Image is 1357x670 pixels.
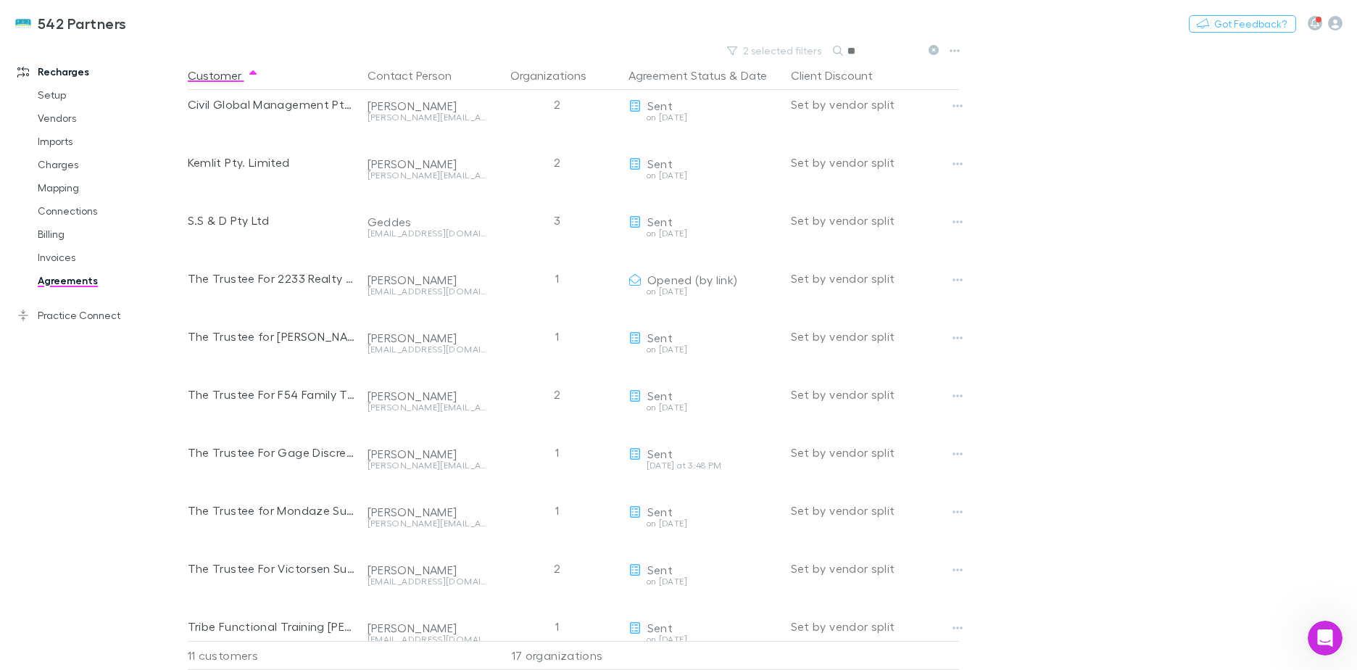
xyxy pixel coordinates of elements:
[368,519,486,528] div: [PERSON_NAME][EMAIL_ADDRESS][DOMAIN_NAME]
[791,307,959,365] div: Set by vendor split
[368,621,486,635] div: [PERSON_NAME]
[628,171,779,180] div: on [DATE]
[188,597,356,655] div: Tribe Functional Training [PERSON_NAME] Pty Ltd
[188,191,356,249] div: S.S & D Pty Ltd
[188,307,356,365] div: The Trustee for [PERSON_NAME] Super Fund
[188,75,356,133] div: Civil Global Management Pty Ltd
[368,403,486,412] div: [PERSON_NAME][EMAIL_ADDRESS][DOMAIN_NAME]
[3,60,196,83] a: Recharges
[23,199,196,223] a: Connections
[647,389,673,402] span: Sent
[23,83,196,107] a: Setup
[628,577,779,586] div: on [DATE]
[23,130,196,153] a: Imports
[628,229,779,238] div: on [DATE]
[368,635,486,644] div: [EMAIL_ADDRESS][DOMAIN_NAME]
[628,61,726,90] button: Agreement Status
[368,171,486,180] div: [PERSON_NAME][EMAIL_ADDRESS][DOMAIN_NAME]
[791,423,959,481] div: Set by vendor split
[368,505,486,519] div: [PERSON_NAME]
[791,539,959,597] div: Set by vendor split
[647,621,673,634] span: Sent
[492,423,623,481] div: 1
[647,157,673,170] span: Sent
[1189,15,1296,33] button: Got Feedback?
[188,641,362,670] div: 11 customers
[492,365,623,423] div: 2
[368,157,486,171] div: [PERSON_NAME]
[188,249,356,307] div: The Trustee For 2233 Realty Property Management Unit Trust
[741,61,767,90] button: Date
[492,191,623,249] div: 3
[647,273,738,286] span: Opened (by link)
[368,331,486,345] div: [PERSON_NAME]
[368,447,486,461] div: [PERSON_NAME]
[791,133,959,191] div: Set by vendor split
[368,99,486,113] div: [PERSON_NAME]
[38,15,127,32] h3: 542 Partners
[791,481,959,539] div: Set by vendor split
[791,597,959,655] div: Set by vendor split
[23,153,196,176] a: Charges
[188,133,356,191] div: Kemlit Pty. Limited
[23,223,196,246] a: Billing
[647,505,673,518] span: Sent
[628,461,779,470] div: [DATE] at 3:48 PM
[23,269,196,292] a: Agreements
[368,389,486,403] div: [PERSON_NAME]
[647,447,673,460] span: Sent
[492,481,623,539] div: 1
[510,61,604,90] button: Organizations
[1308,621,1343,655] iframe: Intercom live chat
[647,99,673,112] span: Sent
[368,215,486,229] div: Geddes
[628,519,779,528] div: on [DATE]
[720,42,830,59] button: 2 selected filters
[368,273,486,287] div: [PERSON_NAME]
[628,287,779,296] div: on [DATE]
[3,304,196,327] a: Practice Connect
[188,61,259,90] button: Customer
[628,61,779,90] div: &
[492,133,623,191] div: 2
[23,246,196,269] a: Invoices
[188,481,356,539] div: The Trustee for Mondaze Super Fund
[791,75,959,133] div: Set by vendor split
[188,423,356,481] div: The Trustee For Gage Discretionary Family Trust
[23,176,196,199] a: Mapping
[791,365,959,423] div: Set by vendor split
[368,345,486,354] div: [EMAIL_ADDRESS][DOMAIN_NAME]
[492,75,623,133] div: 2
[368,229,486,238] div: [EMAIL_ADDRESS][DOMAIN_NAME]
[492,539,623,597] div: 2
[791,249,959,307] div: Set by vendor split
[368,61,469,90] button: Contact Person
[492,249,623,307] div: 1
[791,61,890,90] button: Client Discount
[647,215,673,228] span: Sent
[791,191,959,249] div: Set by vendor split
[6,6,136,41] a: 542 Partners
[368,113,486,122] div: [PERSON_NAME][EMAIL_ADDRESS][DOMAIN_NAME]
[492,307,623,365] div: 1
[647,331,673,344] span: Sent
[628,113,779,122] div: on [DATE]
[492,641,623,670] div: 17 organizations
[368,461,486,470] div: [PERSON_NAME][EMAIL_ADDRESS][DOMAIN_NAME]
[647,563,673,576] span: Sent
[188,365,356,423] div: The Trustee For F54 Family Trust
[14,15,32,32] img: 542 Partners's Logo
[368,577,486,586] div: [EMAIL_ADDRESS][DOMAIN_NAME]
[492,597,623,655] div: 1
[23,107,196,130] a: Vendors
[628,403,779,412] div: on [DATE]
[368,287,486,296] div: [EMAIL_ADDRESS][DOMAIN_NAME]
[368,563,486,577] div: [PERSON_NAME]
[188,539,356,597] div: The Trustee For Victorsen Superannuation Fund
[628,345,779,354] div: on [DATE]
[628,635,779,644] div: on [DATE]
